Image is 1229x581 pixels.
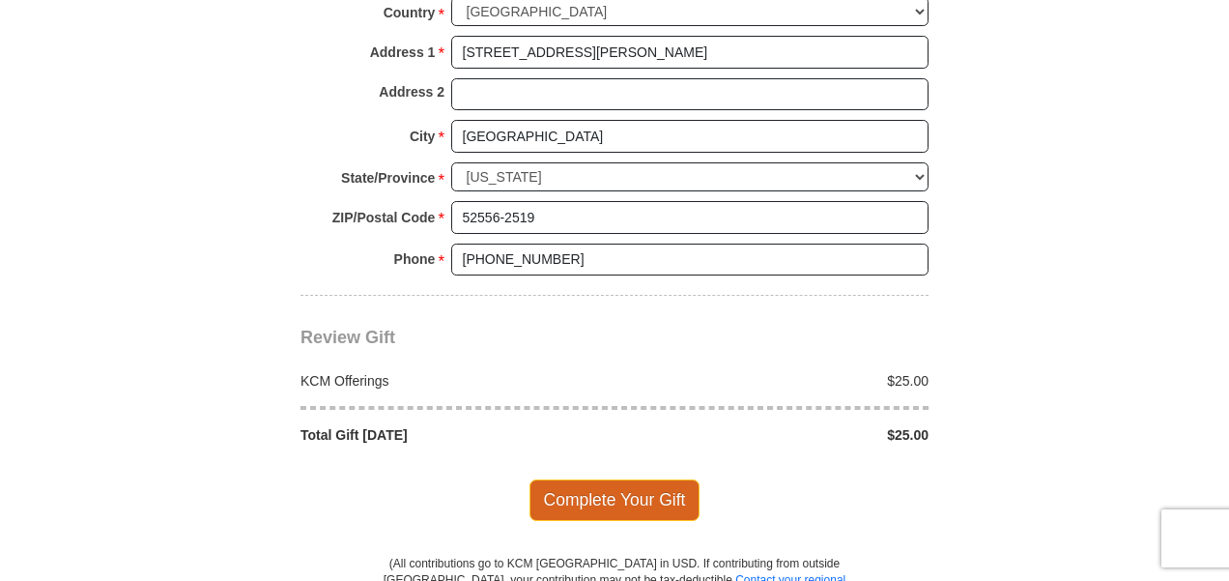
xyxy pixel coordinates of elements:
[529,479,700,520] span: Complete Your Gift
[394,246,436,273] strong: Phone
[410,123,435,150] strong: City
[332,204,436,231] strong: ZIP/Postal Code
[291,371,615,391] div: KCM Offerings
[341,164,435,191] strong: State/Province
[379,78,444,105] strong: Address 2
[370,39,436,66] strong: Address 1
[614,371,939,391] div: $25.00
[300,328,395,347] span: Review Gift
[291,425,615,445] div: Total Gift [DATE]
[614,425,939,445] div: $25.00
